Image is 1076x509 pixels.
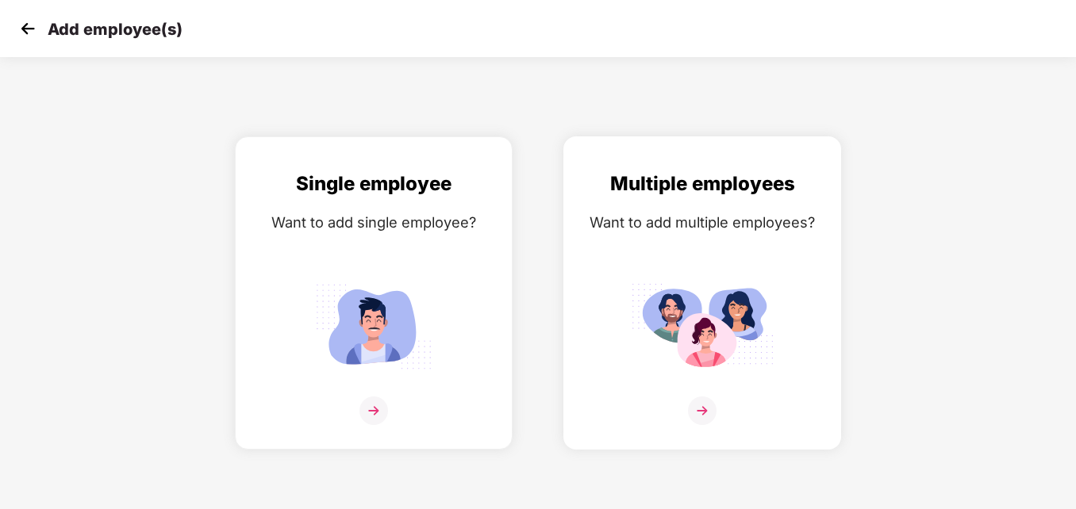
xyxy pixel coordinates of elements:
img: svg+xml;base64,PHN2ZyB4bWxucz0iaHR0cDovL3d3dy53My5vcmcvMjAwMC9zdmciIGlkPSJNdWx0aXBsZV9lbXBsb3llZS... [631,277,774,376]
img: svg+xml;base64,PHN2ZyB4bWxucz0iaHR0cDovL3d3dy53My5vcmcvMjAwMC9zdmciIHdpZHRoPSIzMCIgaGVpZ2h0PSIzMC... [16,17,40,40]
img: svg+xml;base64,PHN2ZyB4bWxucz0iaHR0cDovL3d3dy53My5vcmcvMjAwMC9zdmciIHdpZHRoPSIzNiIgaGVpZ2h0PSIzNi... [359,396,388,425]
p: Add employee(s) [48,20,183,39]
div: Want to add single employee? [252,211,496,234]
div: Want to add multiple employees? [580,211,824,234]
img: svg+xml;base64,PHN2ZyB4bWxucz0iaHR0cDovL3d3dy53My5vcmcvMjAwMC9zdmciIHdpZHRoPSIzNiIgaGVpZ2h0PSIzNi... [688,396,717,425]
div: Single employee [252,169,496,199]
img: svg+xml;base64,PHN2ZyB4bWxucz0iaHR0cDovL3d3dy53My5vcmcvMjAwMC9zdmciIGlkPSJTaW5nbGVfZW1wbG95ZWUiIH... [302,277,445,376]
div: Multiple employees [580,169,824,199]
